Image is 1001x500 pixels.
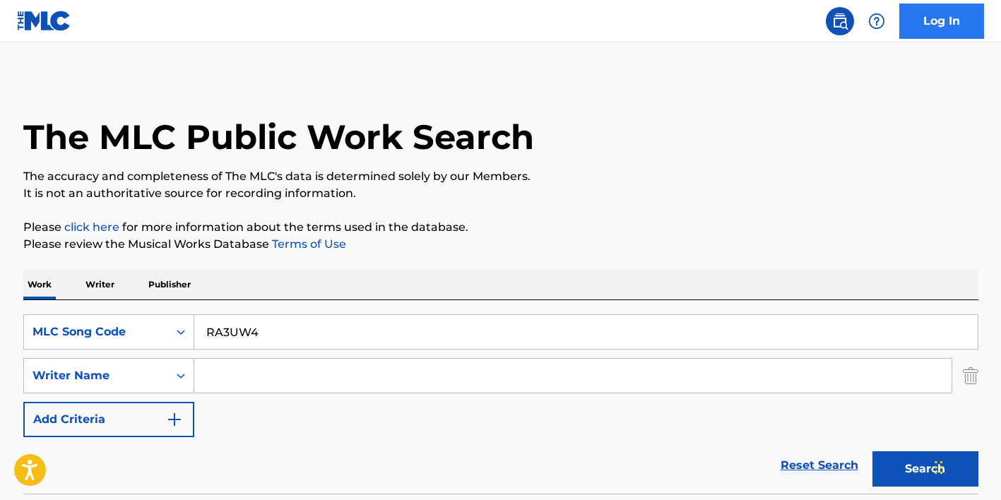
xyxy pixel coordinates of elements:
[23,236,978,253] p: Please review the Musical Works Database
[23,116,534,158] h1: The MLC Public Work Search
[166,411,183,428] img: 9d2ae6d4665cec9f34b9.svg
[23,185,978,202] p: It is not an authoritative source for recording information.
[826,7,854,35] a: Public Search
[930,432,1001,500] iframe: Chat Widget
[774,450,865,481] a: Reset Search
[23,314,978,494] form: Search Form
[831,13,848,30] img: search
[899,4,984,39] a: Log In
[32,367,160,384] div: Writer Name
[930,432,1001,500] div: Widget de chat
[23,402,194,437] button: Add Criteria
[963,358,978,393] img: Delete Criterion
[23,168,978,185] p: The accuracy and completeness of The MLC's data is determined solely by our Members.
[863,7,891,35] div: Help
[64,220,119,234] a: click here
[868,13,885,30] img: help
[17,11,71,31] img: MLC Logo
[269,237,346,251] a: Terms of Use
[144,270,195,299] p: Publisher
[32,323,160,340] div: MLC Song Code
[23,219,978,236] p: Please for more information about the terms used in the database.
[872,451,978,487] button: Search
[23,270,56,299] p: Work
[935,446,943,489] div: Arrastrar
[81,270,119,299] p: Writer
